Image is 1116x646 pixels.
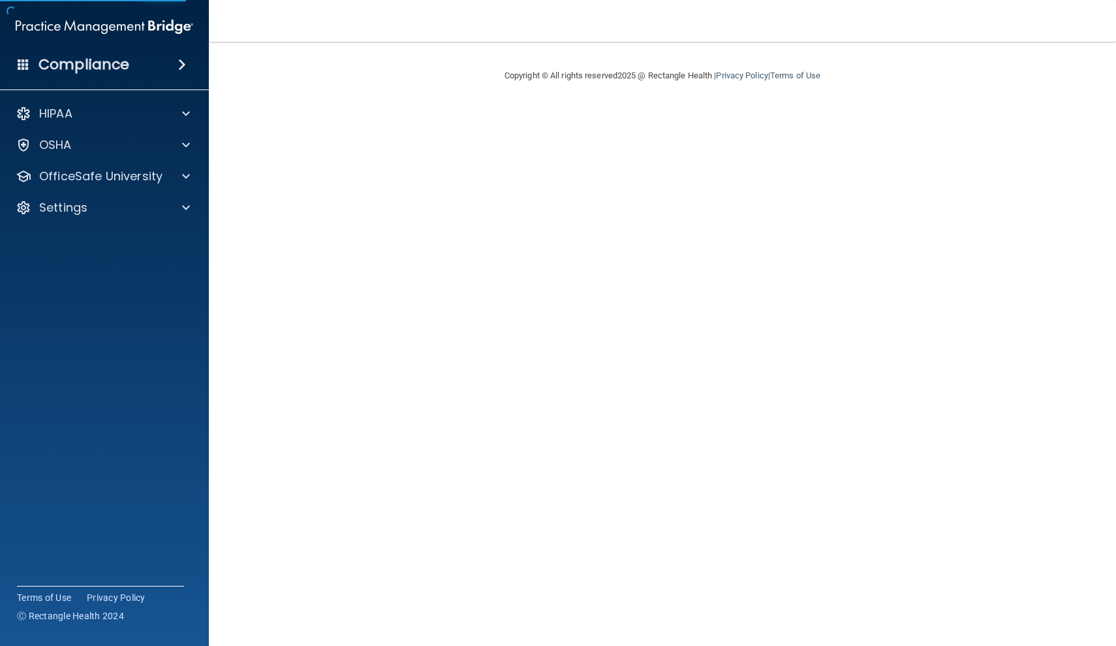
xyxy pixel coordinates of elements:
a: Privacy Policy [87,591,146,604]
span: Ⓒ Rectangle Health 2024 [17,609,124,622]
a: Settings [16,200,190,216]
a: HIPAA [16,106,190,121]
img: PMB logo [16,14,193,40]
p: HIPAA [39,106,72,121]
a: Terms of Use [770,71,820,80]
a: Terms of Use [17,591,71,604]
div: Copyright © All rights reserved 2025 @ Rectangle Health | | [424,55,901,97]
p: OfficeSafe University [39,169,163,184]
p: Settings [39,200,87,216]
a: OfficeSafe University [16,169,190,184]
a: OSHA [16,137,190,153]
h4: Compliance [39,56,129,74]
a: Privacy Policy [716,71,767,80]
p: OSHA [39,137,72,153]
